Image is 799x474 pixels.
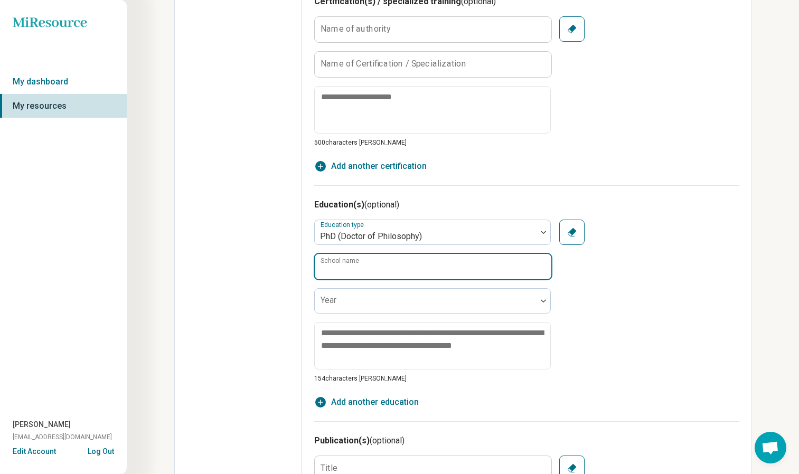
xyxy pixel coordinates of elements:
p: 154 characters [PERSON_NAME] [314,374,551,383]
label: Year [321,295,336,305]
label: Title [321,464,337,472]
span: [PERSON_NAME] [13,419,71,430]
button: Add another certification [314,160,427,173]
span: Add another education [331,396,419,409]
label: Name of authority [321,25,391,33]
button: Log Out [88,446,114,454]
label: Education type [321,221,366,229]
button: Edit Account [13,446,56,457]
span: Add another certification [331,160,427,173]
h3: Publication(s) [314,434,739,447]
span: (optional) [364,200,399,210]
span: [EMAIL_ADDRESS][DOMAIN_NAME] [13,432,112,442]
button: Add another education [314,396,419,409]
h3: Education(s) [314,198,739,211]
label: School name [321,258,359,264]
label: Name of Certification / Specialization [321,60,466,68]
p: 500 characters [PERSON_NAME] [314,138,551,147]
span: (optional) [370,435,405,445]
div: Open chat [755,432,786,463]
